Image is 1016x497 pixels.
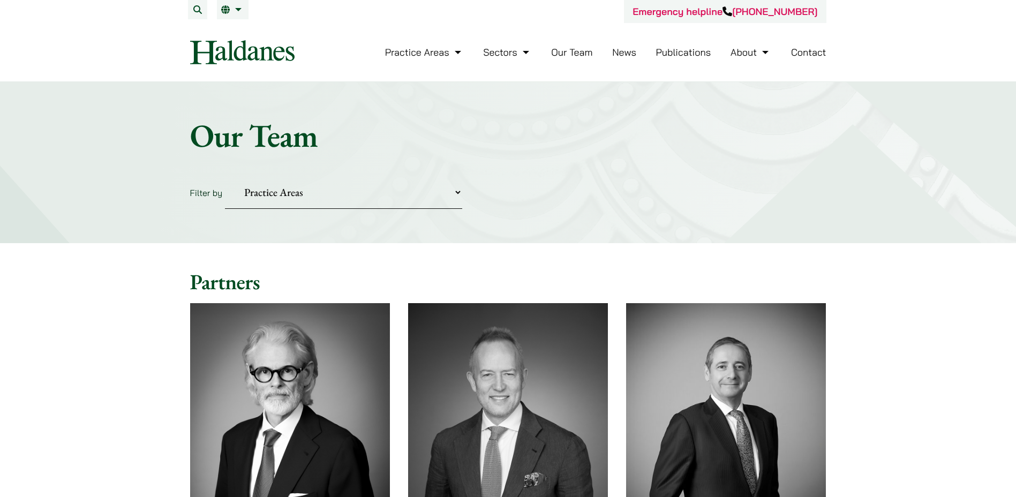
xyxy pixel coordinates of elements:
h1: Our Team [190,116,826,155]
h2: Partners [190,269,826,295]
a: EN [221,5,244,14]
label: Filter by [190,187,223,198]
a: Our Team [551,46,592,58]
a: Publications [656,46,711,58]
a: About [731,46,771,58]
a: Sectors [483,46,531,58]
img: Logo of Haldanes [190,40,295,64]
a: Practice Areas [385,46,464,58]
a: News [612,46,636,58]
a: Emergency helpline[PHONE_NUMBER] [633,5,817,18]
a: Contact [791,46,826,58]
